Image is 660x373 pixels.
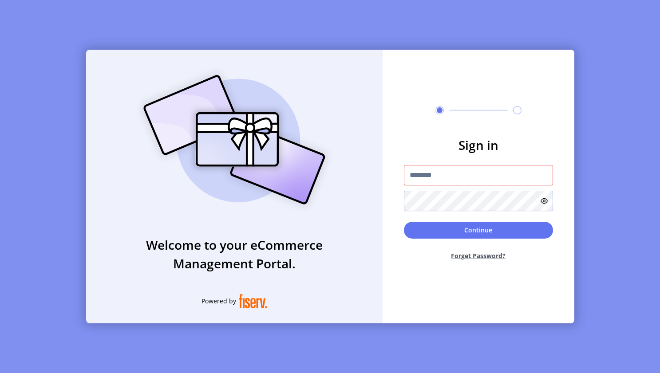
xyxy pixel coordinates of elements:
button: Forget Password? [404,244,553,267]
h3: Welcome to your eCommerce Management Portal. [86,236,383,273]
button: Continue [404,222,553,239]
img: card_Illustration.svg [130,65,339,214]
h3: Sign in [404,136,553,154]
span: Powered by [202,296,236,306]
